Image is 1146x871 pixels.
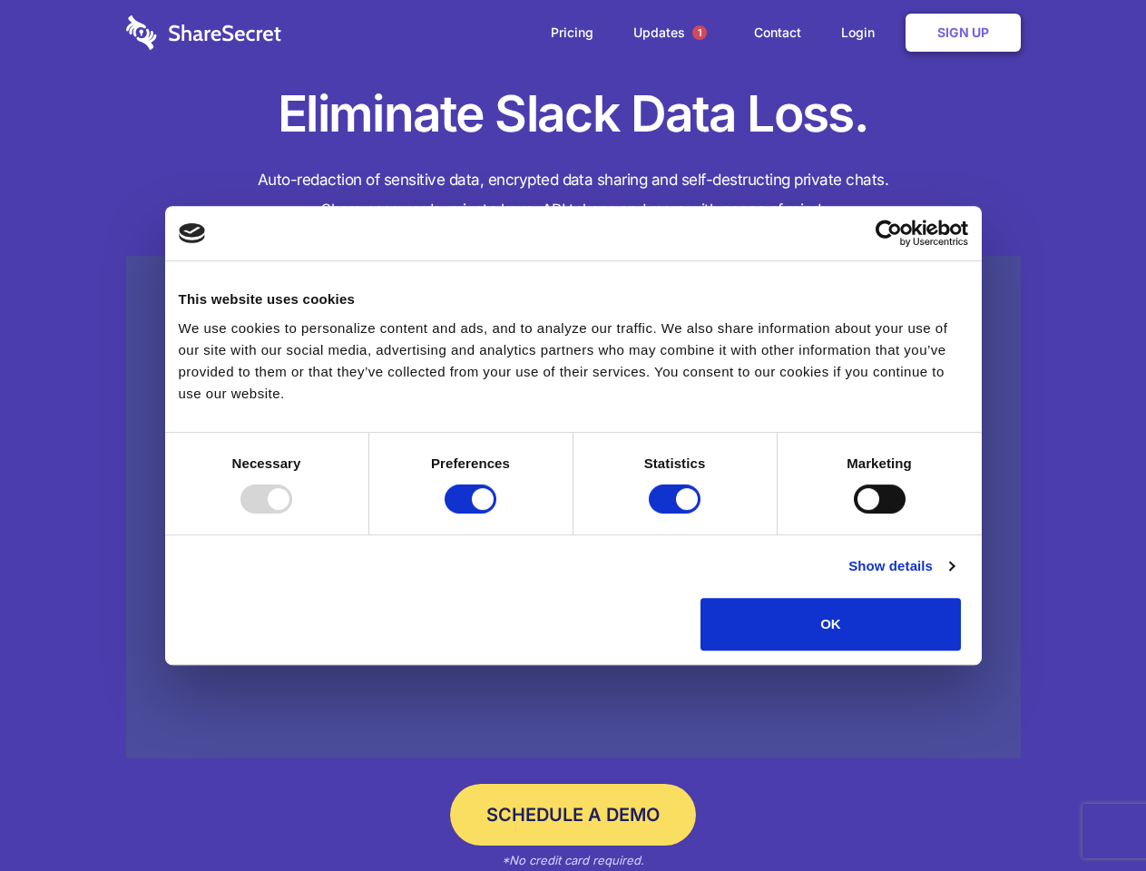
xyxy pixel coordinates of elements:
a: Sign Up [906,14,1021,52]
strong: Necessary [232,455,301,471]
a: Pricing [533,5,612,61]
a: Contact [736,5,819,61]
strong: Preferences [431,455,510,471]
h1: Eliminate Slack Data Loss. [126,82,1021,147]
div: We use cookies to personalize content and ads, and to analyze our traffic. We also share informat... [179,318,968,405]
em: *No credit card required. [502,853,644,867]
a: Usercentrics Cookiebot - opens in a new window [809,220,968,247]
strong: Marketing [847,455,912,471]
h4: Auto-redaction of sensitive data, encrypted data sharing and self-destructing private chats. Shar... [126,165,1021,225]
strong: Statistics [644,455,706,471]
a: Login [823,5,902,61]
a: Wistia video thumbnail [126,256,1021,759]
div: This website uses cookies [179,289,968,310]
img: logo [179,223,206,243]
a: Schedule a Demo [450,784,696,846]
button: OK [700,598,961,651]
img: logo-wordmark-white-trans-d4663122ce5f474addd5e946df7df03e33cb6a1c49d2221995e7729f52c070b2.svg [126,15,281,50]
span: 1 [692,25,707,40]
a: Show details [848,555,954,577]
